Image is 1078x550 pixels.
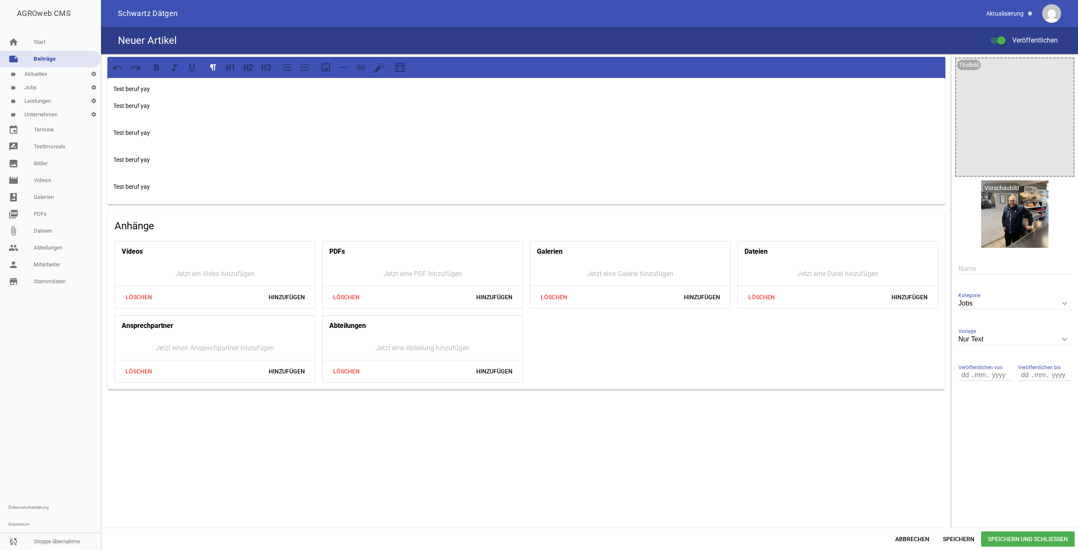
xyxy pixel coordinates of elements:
[958,363,1003,372] span: Veröffentlichen von
[115,219,938,233] h4: Anhänge
[323,262,523,286] div: Jetzt eine PDF hinzufügen
[87,94,101,108] i: settings
[8,54,19,64] i: note
[329,245,345,258] h4: PDFs
[470,364,519,379] span: Hinzufügen
[8,537,19,547] i: sync_disabled
[11,112,16,118] i: label
[1002,36,1058,44] span: Veröffentlichen
[1033,370,1048,381] input: mm
[8,175,19,185] i: movie
[677,290,727,305] span: Hinzufügen
[113,84,939,94] p: Test beruf yay
[981,531,1075,547] span: Speichern und Schließen
[115,336,315,360] div: Jetzt einen Ansprechpartner hinzufügen
[326,290,366,305] span: Löschen
[323,336,523,360] div: Jetzt eine Abteilung hinzufügen
[122,319,173,333] h4: Ansprechpartner
[115,262,315,286] div: Jetzt ein Video hinzufügen
[957,60,981,70] div: Titelbild
[537,245,563,258] h4: Galerien
[983,183,1021,193] div: Vorschaubild
[326,364,366,379] span: Löschen
[530,262,730,286] div: Jetzt eine Galerie hinzufügen
[329,319,366,333] h4: Abteilungen
[1018,363,1061,372] span: Veröffentlichen bis
[534,290,574,305] span: Löschen
[118,10,178,17] span: Schwartz Dätgen
[118,34,177,47] h4: Neuer Artikel
[262,290,312,305] span: Hinzufügen
[889,531,936,547] span: Abbrechen
[113,182,939,192] p: Test beruf yay
[988,370,1009,381] input: yyyy
[8,276,19,287] i: store_mall_directory
[1058,297,1071,310] i: keyboard_arrow_down
[741,290,782,305] span: Löschen
[973,370,988,381] input: mm
[122,245,143,258] h4: Videos
[470,290,519,305] span: Hinzufügen
[744,245,768,258] h4: Dateien
[8,37,19,47] i: home
[1048,370,1069,381] input: yyyy
[1018,370,1033,381] input: dd
[113,101,939,121] p: Test beruf yay
[113,128,939,148] p: Test beruf yay
[936,531,981,547] span: Speichern
[8,158,19,169] i: image
[8,192,19,202] i: photo_album
[11,85,16,91] i: label
[118,290,159,305] span: Löschen
[87,67,101,81] i: settings
[11,72,16,77] i: label
[118,364,159,379] span: Löschen
[87,81,101,94] i: settings
[8,209,19,219] i: picture_as_pdf
[8,243,19,253] i: people
[958,370,973,381] input: dd
[11,99,16,104] i: label
[8,142,19,152] i: rate_review
[262,364,312,379] span: Hinzufügen
[885,290,934,305] span: Hinzufügen
[1058,333,1071,346] i: keyboard_arrow_down
[8,260,19,270] i: person
[87,108,101,121] i: settings
[113,155,939,175] p: Test beruf yay
[738,262,938,286] div: Jetzt eine Datei hinzufügen
[8,125,19,135] i: event
[8,226,19,236] i: attach_file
